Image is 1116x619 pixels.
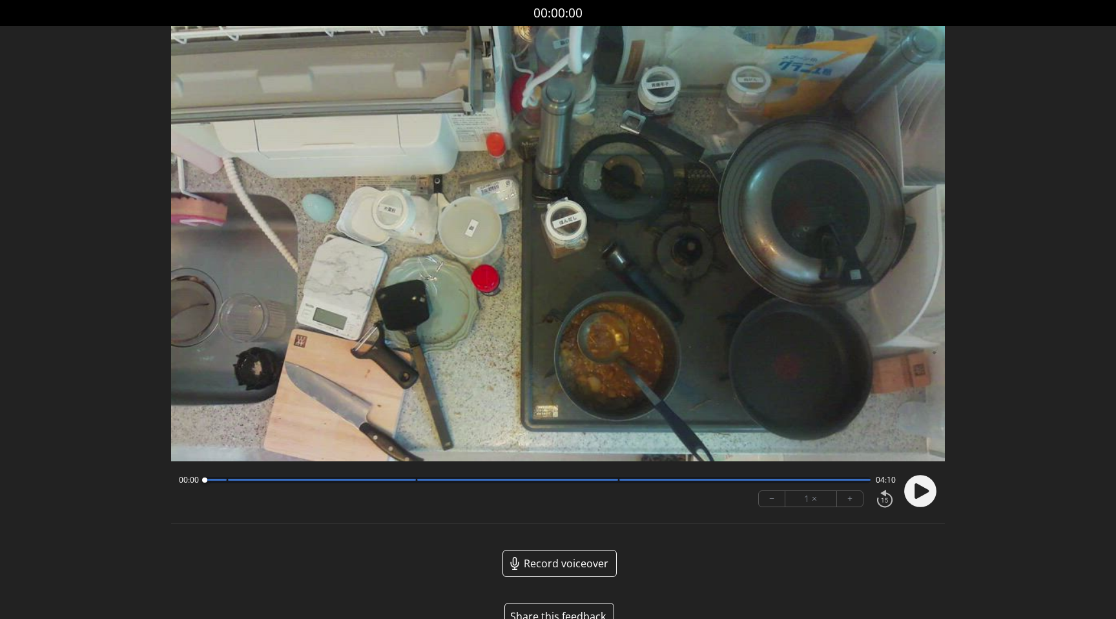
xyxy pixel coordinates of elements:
[785,491,837,507] div: 1 ×
[524,556,608,571] span: Record voiceover
[759,491,785,507] button: −
[533,4,583,23] a: 00:00:00
[876,475,896,485] span: 04:10
[502,550,617,577] a: Record voiceover
[179,475,199,485] span: 00:00
[837,491,863,507] button: +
